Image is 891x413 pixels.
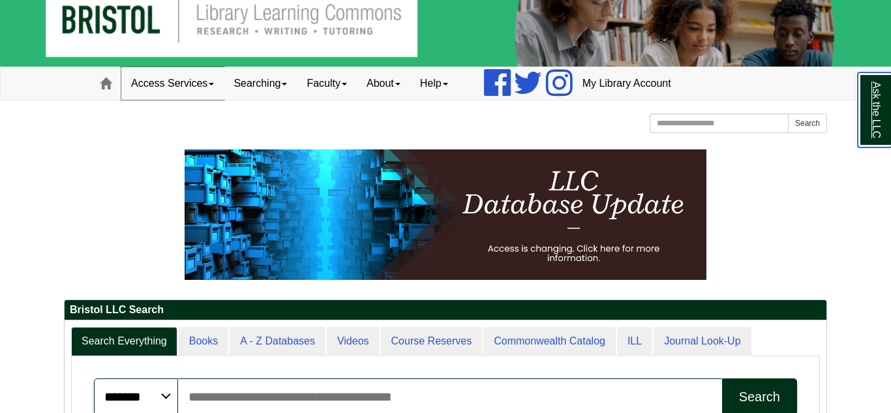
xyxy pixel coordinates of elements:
h2: Bristol LLC Search [65,300,826,320]
a: Course Reserves [381,327,483,356]
div: Search [739,390,780,405]
a: Search Everything [71,327,177,356]
a: ILL [617,327,652,356]
a: Commonwealth Catalog [483,327,616,356]
a: About [357,67,410,100]
a: Videos [327,327,380,356]
button: Search [788,114,827,133]
a: Books [179,327,228,356]
a: Access Services [121,67,224,100]
a: Journal Look-Up [654,327,751,356]
a: Faculty [297,67,357,100]
a: My Library Account [573,67,681,100]
a: Help [410,67,458,100]
a: Searching [224,67,297,100]
img: HTML tutorial [185,149,706,280]
a: A - Z Databases [230,327,325,356]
